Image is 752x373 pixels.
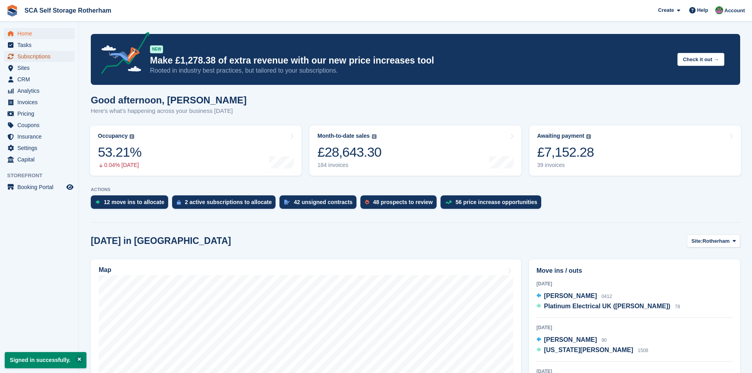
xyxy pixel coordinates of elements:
[586,134,591,139] img: icon-info-grey-7440780725fd019a000dd9b08b2336e03edf1995a4989e88bcd33f0948082b44.svg
[544,347,633,353] span: [US_STATE][PERSON_NAME]
[150,55,671,66] p: Make £1,278.38 of extra revenue with our new price increases tool
[715,6,723,14] img: Sarah Race
[98,162,141,169] div: 0.04% [DATE]
[537,133,585,139] div: Awaiting payment
[4,97,75,108] a: menu
[4,182,75,193] a: menu
[536,324,733,331] div: [DATE]
[7,172,79,180] span: Storefront
[177,200,181,205] img: active_subscription_to_allocate_icon-d502201f5373d7db506a760aba3b589e785aa758c864c3986d89f69b8ff3...
[544,303,670,309] span: Platinum Electrical UK ([PERSON_NAME])
[279,195,360,213] a: 42 unsigned contracts
[17,39,65,51] span: Tasks
[129,134,134,139] img: icon-info-grey-7440780725fd019a000dd9b08b2336e03edf1995a4989e88bcd33f0948082b44.svg
[150,66,671,75] p: Rooted in industry best practices, but tailored to your subscriptions.
[4,51,75,62] a: menu
[687,234,740,247] button: Site: Rotherham
[724,7,745,15] span: Account
[317,133,369,139] div: Month-to-date sales
[4,85,75,96] a: menu
[104,199,164,205] div: 12 move ins to allocate
[602,294,612,299] span: 0412
[537,162,594,169] div: 39 invoices
[17,154,65,165] span: Capital
[91,195,172,213] a: 12 move ins to allocate
[536,302,680,312] a: Platinum Electrical UK ([PERSON_NAME]) 78
[65,182,75,192] a: Preview store
[6,5,18,17] img: stora-icon-8386f47178a22dfd0bd8f6a31ec36ba5ce8667c1dd55bd0f319d3a0aa187defe.svg
[697,6,708,14] span: Help
[17,62,65,73] span: Sites
[98,133,128,139] div: Occupancy
[365,200,369,204] img: prospect-51fa495bee0391a8d652442698ab0144808aea92771e9ea1ae160a38d050c398.svg
[5,352,86,368] p: Signed in successfully.
[445,201,452,204] img: price_increase_opportunities-93ffe204e8149a01c8c9dc8f82e8f89637d9d84a8eef4429ea346261dce0b2c0.svg
[360,195,441,213] a: 48 prospects to review
[185,199,272,205] div: 2 active subscriptions to allocate
[536,335,607,345] a: [PERSON_NAME] 90
[602,337,607,343] span: 90
[456,199,537,205] div: 56 price increase opportunities
[17,28,65,39] span: Home
[536,280,733,287] div: [DATE]
[17,182,65,193] span: Booking Portal
[4,28,75,39] a: menu
[691,237,702,245] span: Site:
[91,187,740,192] p: ACTIONS
[4,39,75,51] a: menu
[544,336,597,343] span: [PERSON_NAME]
[677,53,724,66] button: Check it out →
[91,107,247,116] p: Here's what's happening across your business [DATE]
[94,32,150,77] img: price-adjustments-announcement-icon-8257ccfd72463d97f412b2fc003d46551f7dbcb40ab6d574587a9cd5c0d94...
[17,108,65,119] span: Pricing
[638,348,649,353] span: 1508
[4,142,75,154] a: menu
[96,200,100,204] img: move_ins_to_allocate_icon-fdf77a2bb77ea45bf5b3d319d69a93e2d87916cf1d5bf7949dd705db3b84f3ca.svg
[658,6,674,14] span: Create
[309,126,521,176] a: Month-to-date sales £28,643.30 184 invoices
[294,199,353,205] div: 42 unsigned contracts
[17,85,65,96] span: Analytics
[150,45,163,53] div: NEW
[99,266,111,274] h2: Map
[91,236,231,246] h2: [DATE] in [GEOGRAPHIC_DATA]
[17,120,65,131] span: Coupons
[544,292,597,299] span: [PERSON_NAME]
[317,162,381,169] div: 184 invoices
[4,62,75,73] a: menu
[703,237,730,245] span: Rotherham
[17,74,65,85] span: CRM
[17,142,65,154] span: Settings
[536,345,648,356] a: [US_STATE][PERSON_NAME] 1508
[537,144,594,160] div: £7,152.28
[91,95,247,105] h1: Good afternoon, [PERSON_NAME]
[675,304,680,309] span: 78
[4,131,75,142] a: menu
[4,154,75,165] a: menu
[372,134,377,139] img: icon-info-grey-7440780725fd019a000dd9b08b2336e03edf1995a4989e88bcd33f0948082b44.svg
[284,200,290,204] img: contract_signature_icon-13c848040528278c33f63329250d36e43548de30e8caae1d1a13099fd9432cc5.svg
[373,199,433,205] div: 48 prospects to review
[17,131,65,142] span: Insurance
[441,195,545,213] a: 56 price increase opportunities
[536,266,733,276] h2: Move ins / outs
[17,97,65,108] span: Invoices
[529,126,741,176] a: Awaiting payment £7,152.28 39 invoices
[317,144,381,160] div: £28,643.30
[90,126,302,176] a: Occupancy 53.21% 0.04% [DATE]
[536,291,612,302] a: [PERSON_NAME] 0412
[172,195,279,213] a: 2 active subscriptions to allocate
[4,120,75,131] a: menu
[17,51,65,62] span: Subscriptions
[21,4,114,17] a: SCA Self Storage Rotherham
[4,108,75,119] a: menu
[98,144,141,160] div: 53.21%
[4,74,75,85] a: menu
